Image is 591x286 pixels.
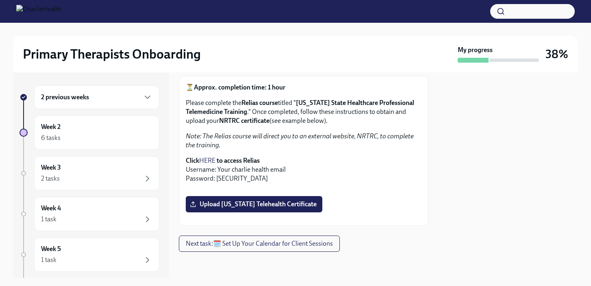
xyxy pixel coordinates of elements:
[41,133,61,142] div: 6 tasks
[186,240,333,248] span: Next task : 🗓️ Set Up Your Calendar for Client Sessions
[191,200,317,208] span: Upload [US_STATE] Telehealth Certificate
[186,132,414,149] em: Note: The Relias course will direct you to an external website, NRTRC, to complete the training.
[241,99,278,107] strong: Relias course
[217,157,260,164] strong: to access Relias
[41,245,61,253] h6: Week 5
[20,197,159,231] a: Week 41 task
[545,47,568,61] h3: 38%
[186,99,414,116] strong: [US_STATE] State Healthcare Professional Telemedicine Training
[186,157,199,164] strong: Click
[199,157,215,164] a: HERE
[16,5,61,18] img: CharlieHealth
[20,156,159,190] a: Week 32 tasks
[41,255,56,264] div: 1 task
[41,163,61,172] h6: Week 3
[186,98,422,125] p: Please complete the titled " ." Once completed, follow these instructions to obtain and upload yo...
[179,236,340,252] button: Next task:🗓️ Set Up Your Calendar for Client Sessions
[20,116,159,150] a: Week 26 tasks
[186,156,422,183] p: Username: Your charlie health email Password: [SECURITY_DATA]
[20,238,159,272] a: Week 51 task
[41,204,61,213] h6: Week 4
[41,122,61,131] h6: Week 2
[41,215,56,224] div: 1 task
[41,93,89,102] h6: 2 previous weeks
[186,196,322,212] label: Upload [US_STATE] Telehealth Certificate
[23,46,201,62] h2: Primary Therapists Onboarding
[186,83,422,92] p: ⏳
[194,83,285,91] strong: Approx. completion time: 1 hour
[219,117,269,124] strong: NRTRC certificate
[458,46,493,55] strong: My progress
[41,174,60,183] div: 2 tasks
[34,85,159,109] div: 2 previous weeks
